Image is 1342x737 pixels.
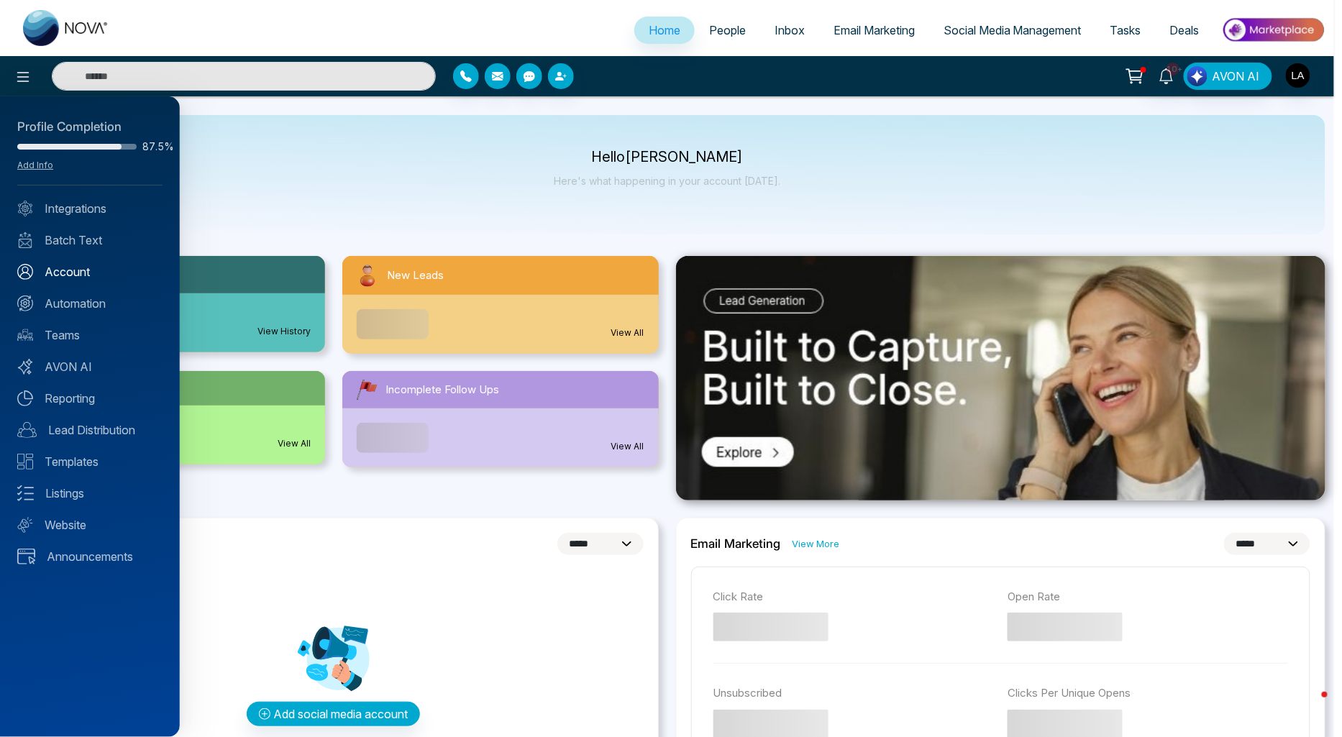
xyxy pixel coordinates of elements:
a: Batch Text [17,232,163,249]
span: 87.5% [142,142,163,152]
a: Lead Distribution [17,421,163,439]
a: Website [17,516,163,534]
img: announcements.svg [17,549,35,564]
img: Listings.svg [17,485,34,501]
a: Announcements [17,548,163,565]
a: AVON AI [17,358,163,375]
a: Add Info [17,160,53,170]
img: Avon-AI.svg [17,359,33,375]
a: Account [17,263,163,280]
a: Listings [17,485,163,502]
a: Reporting [17,390,163,407]
img: Reporting.svg [17,390,33,406]
iframe: Intercom live chat [1293,688,1328,723]
a: Integrations [17,200,163,217]
a: Automation [17,295,163,312]
img: Account.svg [17,264,33,280]
img: Integrated.svg [17,201,33,216]
img: Website.svg [17,517,33,533]
img: Templates.svg [17,454,33,470]
img: batch_text_white.png [17,232,33,248]
a: Templates [17,453,163,470]
img: Lead-dist.svg [17,422,37,438]
a: Teams [17,326,163,344]
img: team.svg [17,327,33,343]
img: Automation.svg [17,296,33,311]
div: Profile Completion [17,118,163,137]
